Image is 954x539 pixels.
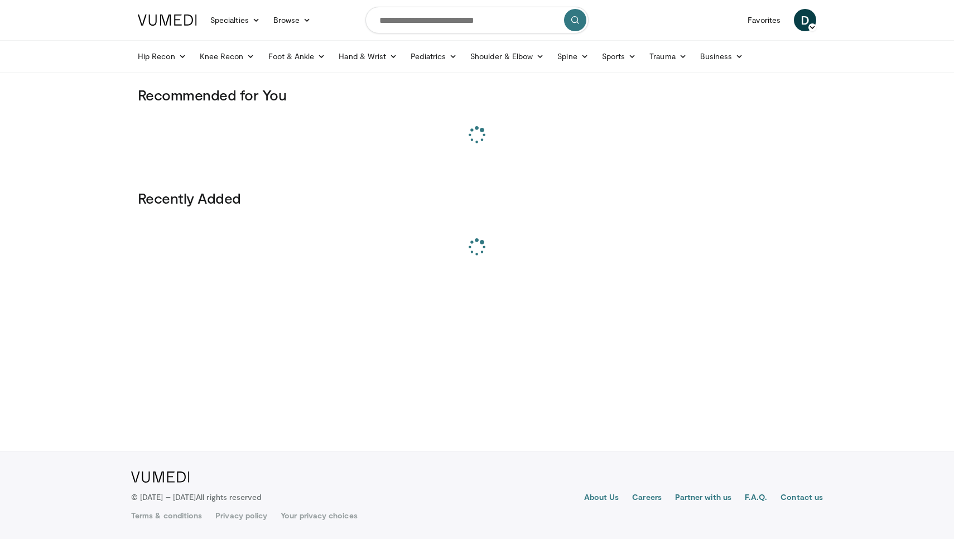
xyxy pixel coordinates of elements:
h3: Recommended for You [138,86,816,104]
span: All rights reserved [196,492,261,502]
a: Knee Recon [193,45,262,68]
a: Contact us [780,492,823,505]
a: Your privacy choices [281,510,357,521]
a: Browse [267,9,318,31]
a: Sports [595,45,643,68]
a: D [794,9,816,31]
input: Search topics, interventions [365,7,589,33]
a: Hip Recon [131,45,193,68]
a: Partner with us [675,492,731,505]
a: Business [693,45,750,68]
a: Foot & Ankle [262,45,333,68]
p: © [DATE] – [DATE] [131,492,262,503]
h3: Recently Added [138,189,816,207]
img: VuMedi Logo [131,471,190,483]
img: VuMedi Logo [138,15,197,26]
a: Favorites [741,9,787,31]
a: Trauma [643,45,693,68]
a: Privacy policy [215,510,267,521]
a: Terms & conditions [131,510,202,521]
a: Spine [551,45,595,68]
a: Pediatrics [404,45,464,68]
a: Shoulder & Elbow [464,45,551,68]
a: F.A.Q. [745,492,767,505]
a: About Us [584,492,619,505]
a: Hand & Wrist [332,45,404,68]
a: Specialties [204,9,267,31]
a: Careers [632,492,662,505]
